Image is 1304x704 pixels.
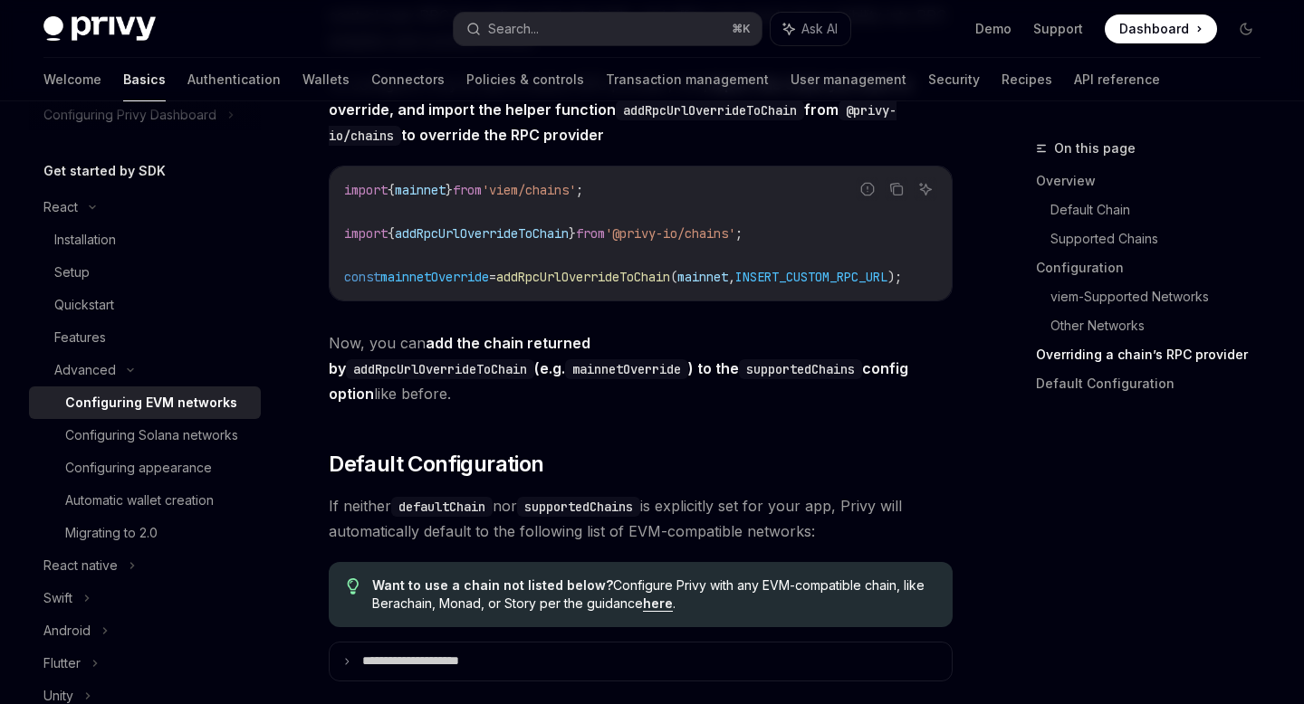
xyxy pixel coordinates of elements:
[54,359,116,381] div: Advanced
[29,321,261,354] a: Features
[65,424,238,446] div: Configuring Solana networks
[29,419,261,452] a: Configuring Solana networks
[1050,282,1275,311] a: viem-Supported Networks
[372,576,935,613] span: Configure Privy with any EVM-compatible chain, like Berachain, Monad, or Story per the guidance .
[801,20,838,38] span: Ask AI
[329,493,953,544] span: If neither nor is explicitly set for your app, Privy will automatically default to the following ...
[29,452,261,484] a: Configuring appearance
[606,58,769,101] a: Transaction management
[1002,58,1052,101] a: Recipes
[856,177,879,201] button: Report incorrect code
[391,497,493,517] code: defaultChain
[43,196,78,218] div: React
[329,334,908,403] strong: add the chain returned by (e.g. ) to the config option
[1036,369,1275,398] a: Default Configuration
[1036,340,1275,369] a: Overriding a chain’s RPC provider
[517,497,640,517] code: supportedChains
[302,58,350,101] a: Wallets
[43,58,101,101] a: Welcome
[496,269,670,285] span: addRpcUrlOverrideToChain
[728,269,735,285] span: ,
[446,182,453,198] span: }
[54,229,116,251] div: Installation
[43,587,72,609] div: Swift
[1232,14,1261,43] button: Toggle dark mode
[65,392,237,414] div: Configuring EVM networks
[29,256,261,289] a: Setup
[329,75,912,144] strong: import the chain you want to override, and import the helper function from to override the RPC pr...
[1119,20,1189,38] span: Dashboard
[380,269,489,285] span: mainnetOverride
[54,327,106,348] div: Features
[1054,138,1136,159] span: On this page
[65,490,214,511] div: Automatic wallet creation
[395,182,446,198] span: mainnet
[43,620,91,642] div: Android
[395,225,569,242] span: addRpcUrlOverrideToChain
[1033,20,1083,38] a: Support
[576,225,605,242] span: from
[677,269,728,285] span: mainnet
[43,555,118,576] div: React native
[1036,166,1275,195] a: Overview
[771,13,850,45] button: Ask AI
[565,359,688,379] code: mainnetOverride
[123,58,166,101] a: Basics
[388,182,395,198] span: {
[928,58,980,101] a: Security
[466,58,584,101] a: Policies & controls
[791,58,906,101] a: User management
[29,517,261,549] a: Migrating to 2.0
[43,160,166,182] h5: Get started by SDK
[54,294,114,316] div: Quickstart
[54,262,90,283] div: Setup
[329,450,543,479] span: Default Configuration
[482,182,576,198] span: 'viem/chains'
[576,182,583,198] span: ;
[1036,253,1275,282] a: Configuration
[43,16,156,42] img: dark logo
[569,225,576,242] span: }
[453,182,482,198] span: from
[605,225,735,242] span: '@privy-io/chains'
[329,330,953,406] span: Now, you can like before.
[329,71,953,147] span: To configure Privy to use a custom RPC provider, first,
[347,578,360,595] svg: Tip
[344,269,380,285] span: const
[735,269,887,285] span: INSERT_CUSTOM_RPC_URL
[1050,195,1275,224] a: Default Chain
[454,13,761,45] button: Search...⌘K
[1105,14,1217,43] a: Dashboard
[388,225,395,242] span: {
[643,595,673,612] a: here
[887,269,902,285] span: );
[670,269,677,285] span: (
[975,20,1012,38] a: Demo
[1074,58,1160,101] a: API reference
[29,386,261,419] a: Configuring EVM networks
[65,522,158,544] div: Migrating to 2.0
[739,359,862,379] code: supportedChains
[1050,311,1275,340] a: Other Networks
[914,177,937,201] button: Ask AI
[371,58,445,101] a: Connectors
[29,484,261,517] a: Automatic wallet creation
[187,58,281,101] a: Authentication
[885,177,908,201] button: Copy the contents from the code block
[65,457,212,479] div: Configuring appearance
[344,225,388,242] span: import
[1050,224,1275,253] a: Supported Chains
[488,18,539,40] div: Search...
[732,22,751,36] span: ⌘ K
[489,269,496,285] span: =
[346,359,534,379] code: addRpcUrlOverrideToChain
[29,289,261,321] a: Quickstart
[344,182,388,198] span: import
[372,577,613,593] strong: Want to use a chain not listed below?
[43,652,81,674] div: Flutter
[735,225,743,242] span: ;
[29,224,261,256] a: Installation
[616,100,804,120] code: addRpcUrlOverrideToChain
